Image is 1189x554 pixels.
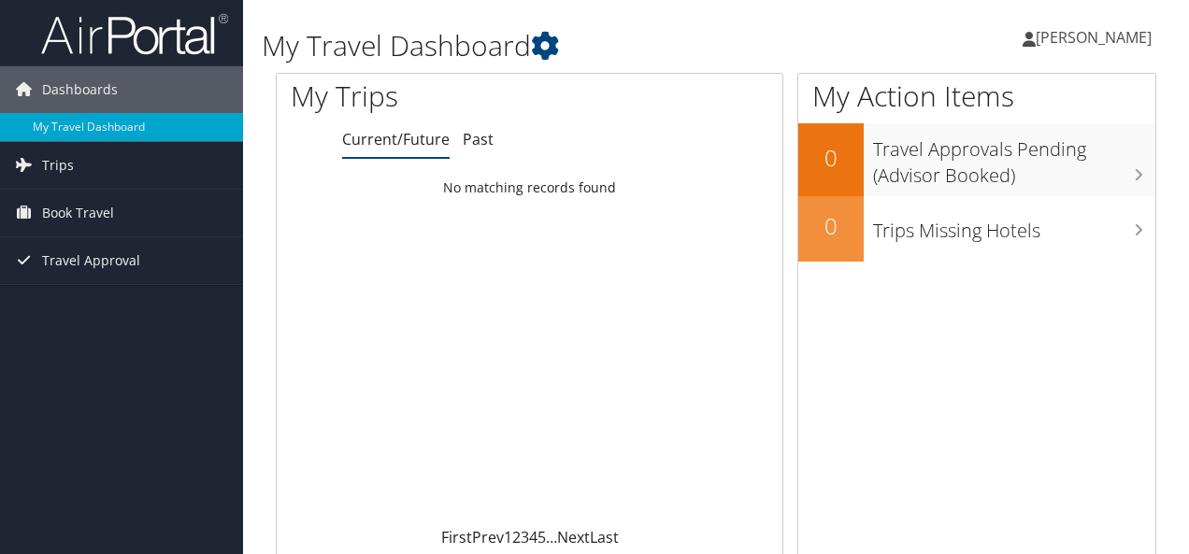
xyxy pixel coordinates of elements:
a: Last [590,527,619,547]
span: Trips [42,142,74,189]
h2: 0 [798,142,864,174]
a: 1 [504,527,512,547]
a: 0Travel Approvals Pending (Advisor Booked) [798,123,1155,195]
a: 4 [529,527,537,547]
td: No matching records found [277,171,782,205]
a: 5 [537,527,546,547]
span: … [546,527,557,547]
a: Current/Future [342,129,450,149]
a: Past [463,129,494,149]
h1: My Travel Dashboard [262,26,867,65]
a: First [441,527,472,547]
span: Travel Approval [42,237,140,284]
h3: Trips Missing Hotels [873,208,1155,244]
h1: My Action Items [798,77,1155,116]
a: Prev [472,527,504,547]
span: Dashboards [42,66,118,113]
img: airportal-logo.png [41,12,228,56]
a: [PERSON_NAME] [1023,9,1170,65]
a: 2 [512,527,521,547]
a: 0Trips Missing Hotels [798,196,1155,262]
span: Book Travel [42,190,114,236]
a: Next [557,527,590,547]
a: 3 [521,527,529,547]
span: [PERSON_NAME] [1036,27,1152,48]
h2: 0 [798,210,864,242]
h3: Travel Approvals Pending (Advisor Booked) [873,127,1155,189]
h1: My Trips [291,77,558,116]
